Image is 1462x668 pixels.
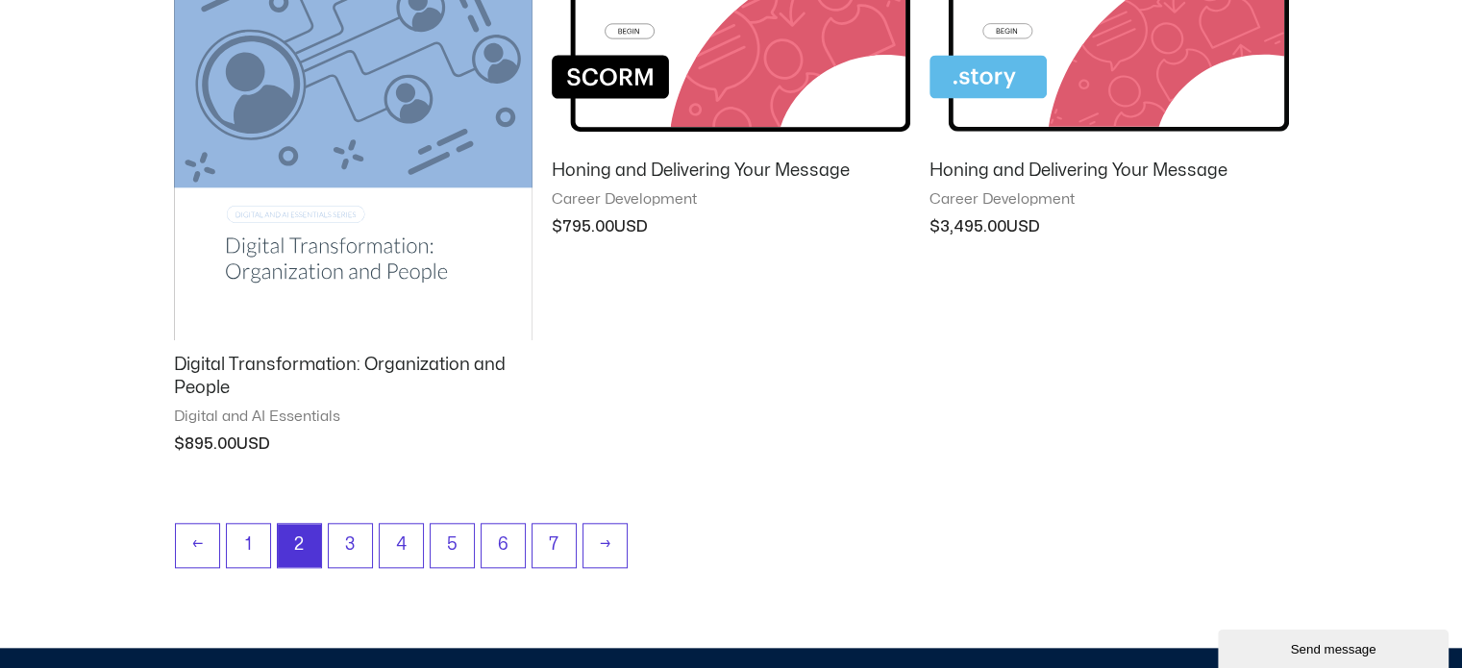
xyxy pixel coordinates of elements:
span: Career Development [552,190,910,210]
bdi: 3,495.00 [929,219,1006,235]
a: Page 3 [329,524,372,567]
a: Page 1 [227,524,270,567]
iframe: chat widget [1218,626,1452,668]
bdi: 895.00 [174,436,236,452]
h2: Digital Transformation: Organization and People [174,354,533,399]
span: Page 2 [278,524,321,567]
a: Page 5 [431,524,474,567]
a: Page 7 [533,524,576,567]
a: Honing and Delivering Your Message [929,160,1288,190]
h2: Honing and Delivering Your Message [552,160,910,182]
a: Honing and Delivering Your Message [552,160,910,190]
a: → [583,524,627,567]
bdi: 795.00 [552,219,614,235]
a: Page 4 [380,524,423,567]
a: ← [176,524,219,567]
span: $ [552,219,562,235]
span: Digital and AI Essentials [174,408,533,427]
nav: Product Pagination [174,523,1289,578]
span: $ [929,219,940,235]
h2: Honing and Delivering Your Message [929,160,1288,182]
a: Digital Transformation: Organization and People [174,354,533,408]
span: Career Development [929,190,1288,210]
a: Page 6 [482,524,525,567]
span: $ [174,436,185,452]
